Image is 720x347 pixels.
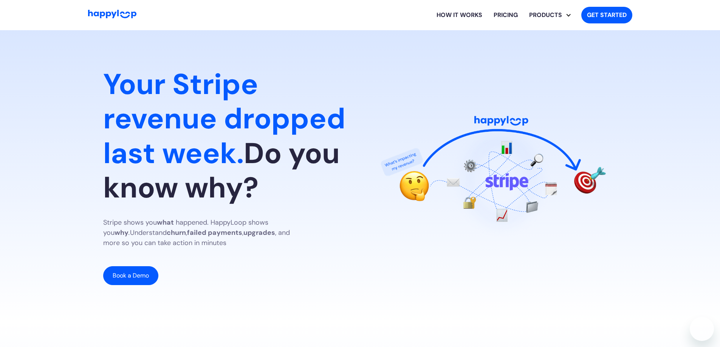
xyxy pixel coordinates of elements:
[523,11,568,20] div: PRODUCTS
[431,3,488,27] a: Learn how HappyLoop works
[88,10,136,20] a: Go to Home Page
[523,3,575,27] div: Explore HappyLoop use cases
[581,7,632,23] a: Get started with HappyLoop
[243,228,275,237] strong: upgrades
[488,3,523,27] a: View HappyLoop pricing plans
[103,217,307,248] p: Stripe shows you happened. HappyLoop shows you Understand , , , and more so you can take action i...
[157,218,174,227] strong: what
[103,65,345,172] span: Your Stripe revenue dropped last week.
[115,228,129,237] strong: why
[103,67,348,205] h1: Do you know why?
[129,228,130,237] em: .
[529,3,575,27] div: PRODUCTS
[103,266,158,285] a: Book a Demo
[187,228,242,237] strong: failed payments
[690,317,714,341] iframe: Button to launch messaging window
[88,10,136,19] img: HappyLoop Logo
[167,228,186,237] strong: churn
